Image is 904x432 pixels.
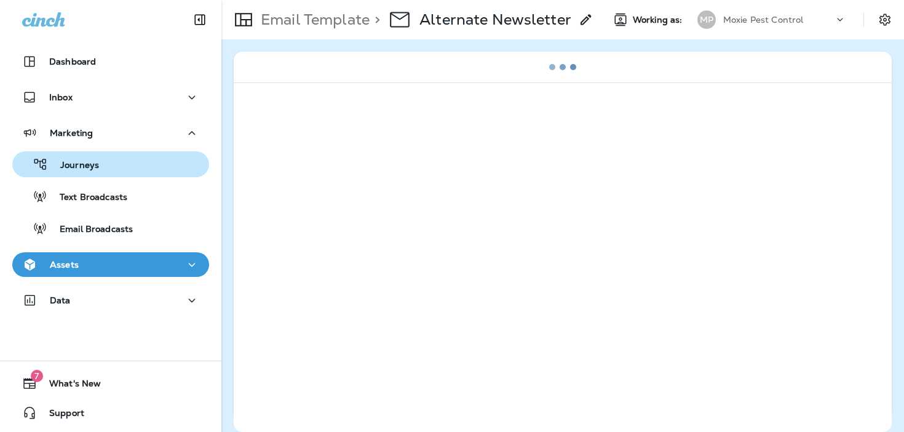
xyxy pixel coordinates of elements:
p: Alternate Newsletter [419,10,571,29]
p: > [370,10,380,29]
button: Email Broadcasts [12,215,209,241]
p: Journeys [48,160,99,172]
p: Assets [50,260,79,270]
button: Marketing [12,121,209,145]
button: Collapse Sidebar [183,7,217,32]
p: Marketing [50,128,93,138]
button: Journeys [12,151,209,177]
div: MP [697,10,716,29]
span: Support [37,408,84,423]
button: Data [12,288,209,313]
button: Text Broadcasts [12,183,209,209]
p: Inbox [49,92,73,102]
p: Email Template [256,10,370,29]
p: Email Broadcasts [47,224,133,236]
span: Working as: [633,15,685,25]
button: Inbox [12,85,209,110]
span: What's New [37,378,101,393]
button: Assets [12,252,209,277]
button: Support [12,401,209,425]
button: Settings [874,9,896,31]
p: Dashboard [49,57,96,66]
p: Data [50,295,71,305]
p: Text Broadcasts [47,192,127,204]
button: Dashboard [12,49,209,74]
span: 7 [31,370,43,382]
p: Moxie Pest Control [723,15,804,25]
button: 7What's New [12,371,209,396]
